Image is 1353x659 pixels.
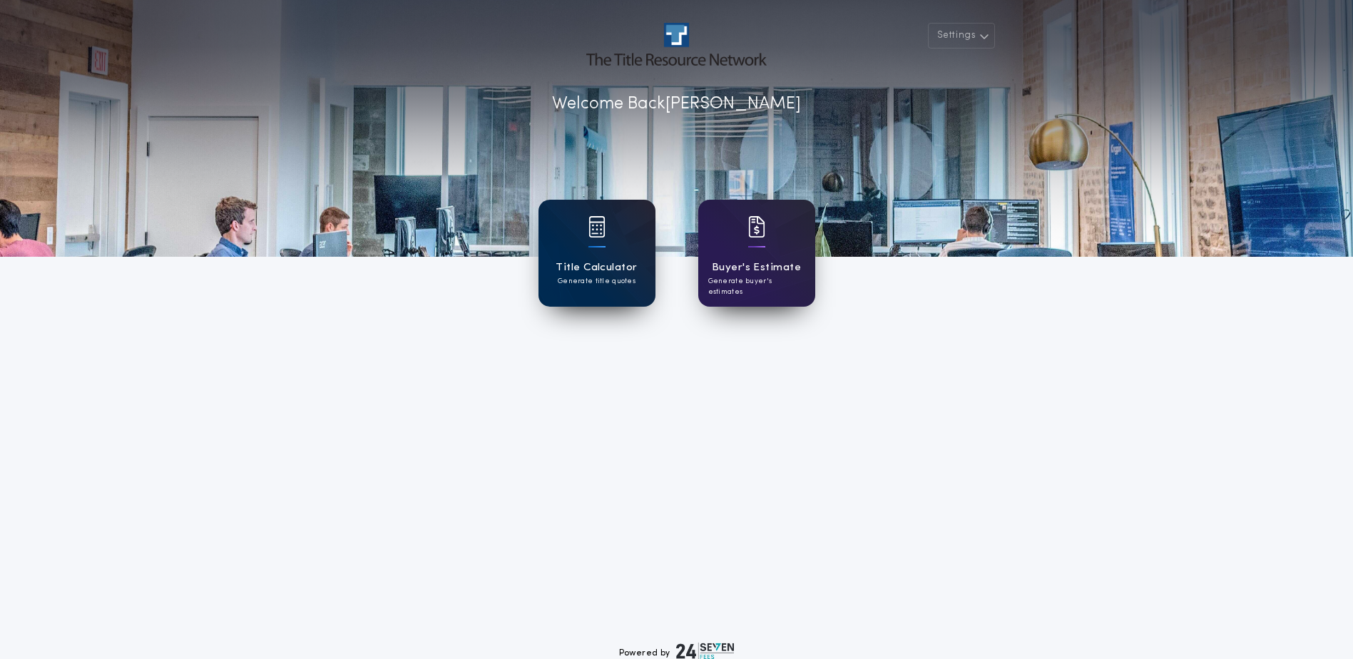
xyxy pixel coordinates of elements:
button: Settings [928,23,995,48]
p: Welcome Back [PERSON_NAME] [552,91,801,117]
img: account-logo [586,23,766,66]
img: card icon [588,216,606,237]
p: Generate title quotes [558,276,635,287]
a: card iconBuyer's EstimateGenerate buyer's estimates [698,200,815,307]
h1: Title Calculator [556,260,637,276]
p: Generate buyer's estimates [708,276,805,297]
h1: Buyer's Estimate [712,260,801,276]
img: card icon [748,216,765,237]
a: card iconTitle CalculatorGenerate title quotes [538,200,655,307]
